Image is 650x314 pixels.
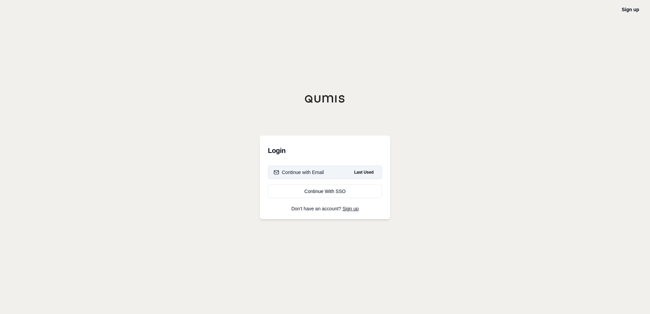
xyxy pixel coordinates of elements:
[268,206,382,211] p: Don't have an account?
[268,144,382,157] h3: Login
[268,165,382,179] button: Continue with EmailLast Used
[268,185,382,198] a: Continue With SSO
[343,206,359,211] a: Sign up
[274,188,376,195] div: Continue With SSO
[305,95,345,103] img: Qumis
[352,168,376,176] span: Last Used
[274,169,324,176] div: Continue with Email
[622,7,639,12] a: Sign up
